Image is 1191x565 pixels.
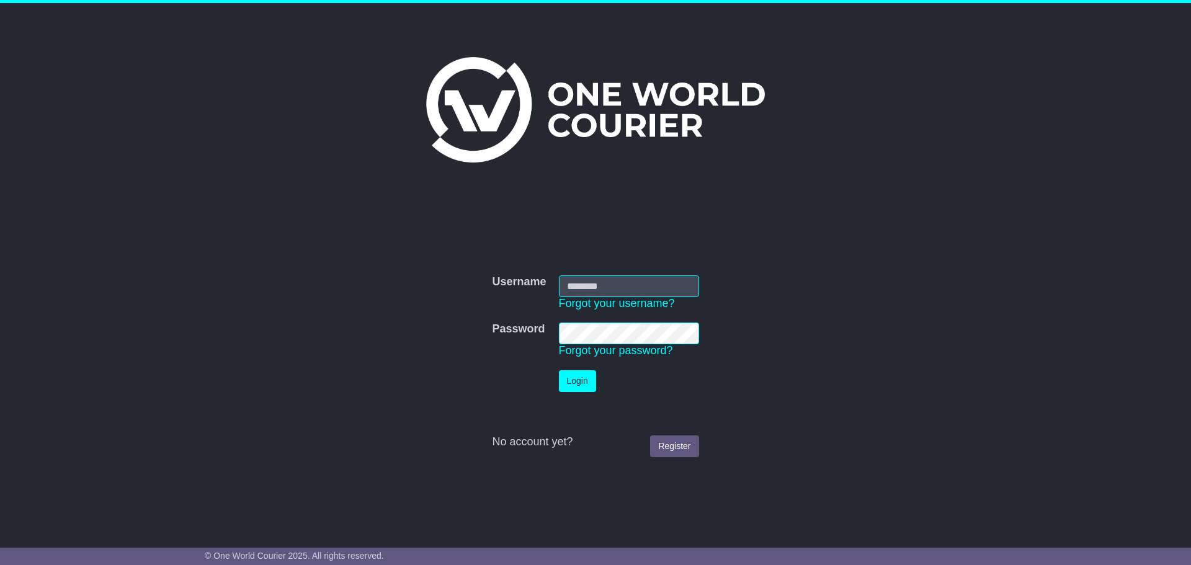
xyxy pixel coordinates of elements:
a: Forgot your password? [559,344,673,357]
a: Forgot your username? [559,297,675,309]
div: No account yet? [492,435,698,449]
label: Password [492,323,545,336]
button: Login [559,370,596,392]
a: Register [650,435,698,457]
label: Username [492,275,546,289]
span: © One World Courier 2025. All rights reserved. [205,551,384,561]
img: One World [426,57,765,162]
